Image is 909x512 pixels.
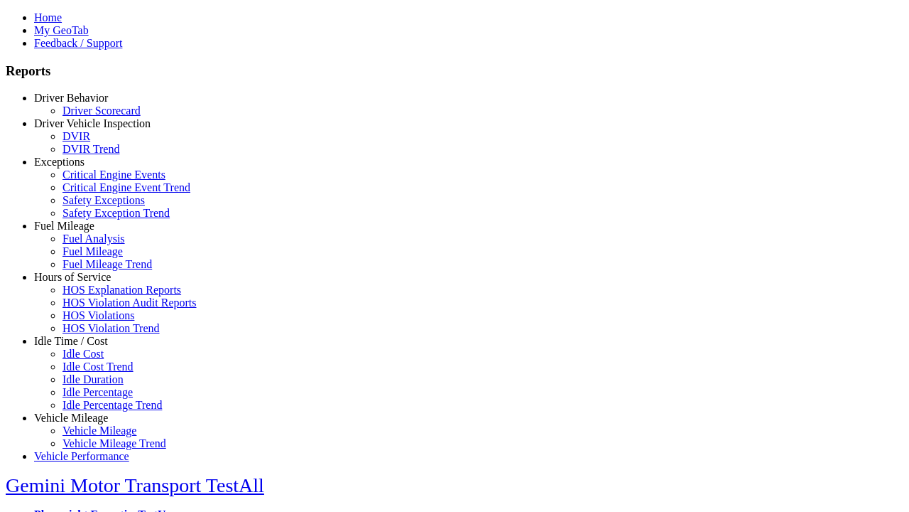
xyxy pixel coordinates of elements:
[62,399,162,411] a: Idle Percentage Trend
[6,474,264,496] a: Gemini Motor Transport TestAll
[62,309,134,321] a: HOS Violations
[62,181,190,193] a: Critical Engine Event Trend
[62,258,152,270] a: Fuel Mileage Trend
[62,437,166,449] a: Vehicle Mileage Trend
[62,194,145,206] a: Safety Exceptions
[62,361,134,373] a: Idle Cost Trend
[34,117,151,129] a: Driver Vehicle Inspection
[62,386,133,398] a: Idle Percentage
[34,92,108,104] a: Driver Behavior
[34,220,94,232] a: Fuel Mileage
[62,233,125,245] a: Fuel Analysis
[62,207,170,219] a: Safety Exception Trend
[34,11,62,23] a: Home
[34,24,89,36] a: My GeoTab
[34,37,122,49] a: Feedback / Support
[6,63,903,79] h3: Reports
[62,297,197,309] a: HOS Violation Audit Reports
[62,284,181,296] a: HOS Explanation Reports
[62,425,136,437] a: Vehicle Mileage
[62,105,141,117] a: Driver Scorecard
[34,271,111,283] a: Hours of Service
[62,130,90,142] a: DVIR
[34,412,108,424] a: Vehicle Mileage
[34,335,108,347] a: Idle Time / Cost
[62,373,124,385] a: Idle Duration
[34,156,85,168] a: Exceptions
[62,322,160,334] a: HOS Violation Trend
[62,348,104,360] a: Idle Cost
[62,245,123,257] a: Fuel Mileage
[62,143,119,155] a: DVIR Trend
[62,169,165,181] a: Critical Engine Events
[34,450,129,462] a: Vehicle Performance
